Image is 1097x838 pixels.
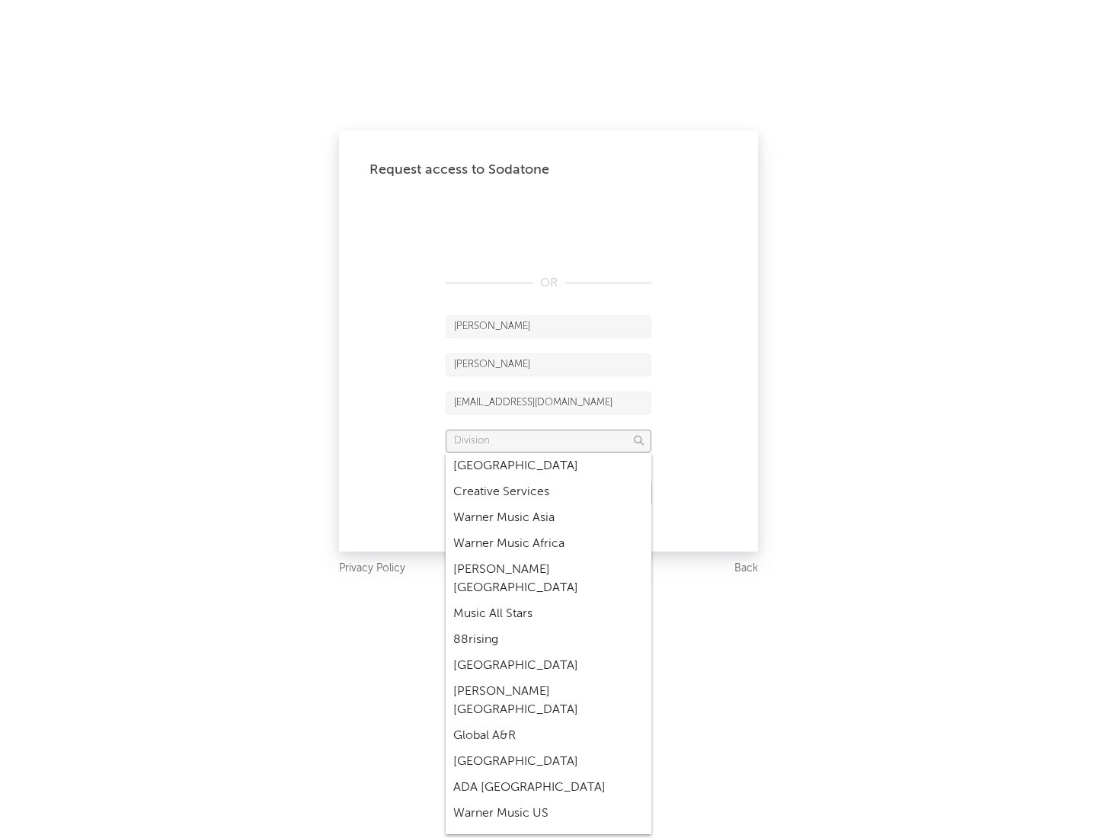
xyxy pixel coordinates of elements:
input: Last Name [446,353,651,376]
div: Warner Music Asia [446,505,651,531]
div: 88rising [446,627,651,653]
input: Division [446,430,651,453]
div: [PERSON_NAME] [GEOGRAPHIC_DATA] [446,679,651,723]
div: Music All Stars [446,601,651,627]
div: ADA [GEOGRAPHIC_DATA] [446,775,651,801]
div: Warner Music Africa [446,531,651,557]
div: Request access to Sodatone [369,161,728,179]
div: OR [446,274,651,293]
a: Privacy Policy [339,559,405,578]
div: [PERSON_NAME] [GEOGRAPHIC_DATA] [446,557,651,601]
a: Back [734,559,758,578]
div: Warner Music US [446,801,651,827]
input: First Name [446,315,651,338]
div: Creative Services [446,479,651,505]
div: [GEOGRAPHIC_DATA] [446,749,651,775]
div: [GEOGRAPHIC_DATA] [446,453,651,479]
div: Global A&R [446,723,651,749]
div: [GEOGRAPHIC_DATA] [446,653,651,679]
input: Email [446,392,651,414]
